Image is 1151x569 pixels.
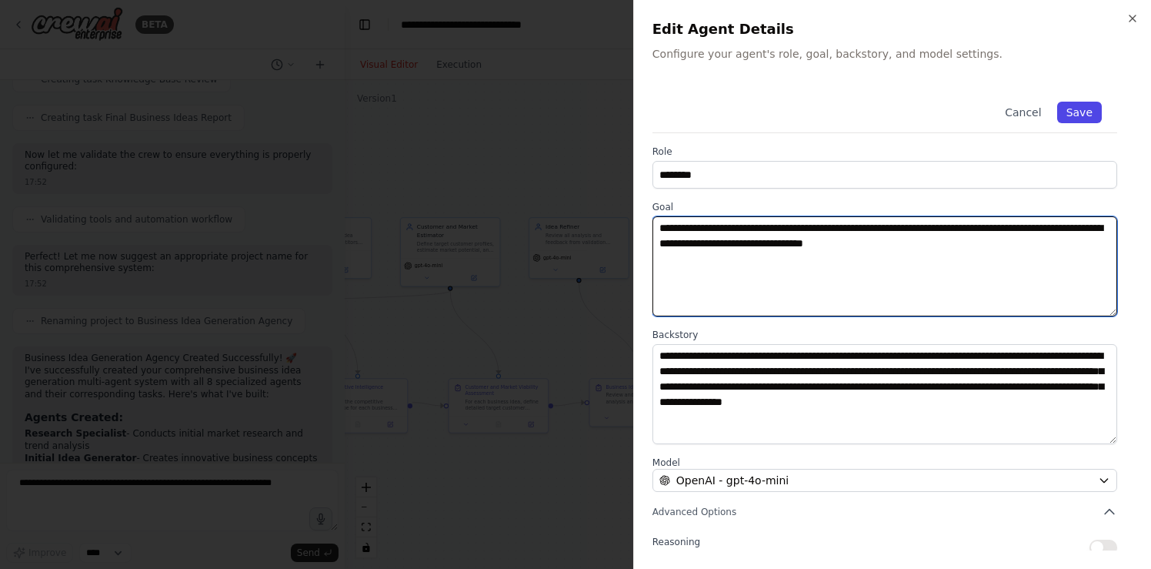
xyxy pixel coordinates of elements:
[652,537,700,547] span: Reasoning
[652,469,1117,492] button: OpenAI - gpt-4o-mini
[652,504,1117,520] button: Advanced Options
[652,457,1117,469] label: Model
[676,473,789,488] span: OpenAI - gpt-4o-mini
[652,201,1117,213] label: Goal
[652,506,736,518] span: Advanced Options
[652,46,1133,62] p: Configure your agent's role, goal, backstory, and model settings.
[652,146,1117,158] label: Role
[652,18,1133,40] h2: Edit Agent Details
[996,102,1050,123] button: Cancel
[652,329,1117,341] label: Backstory
[1057,102,1102,123] button: Save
